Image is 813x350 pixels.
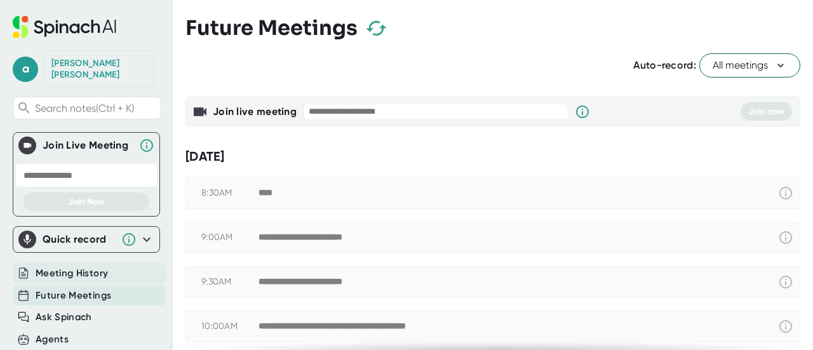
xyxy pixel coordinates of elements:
[43,233,115,246] div: Quick record
[748,106,784,117] span: Join now
[201,232,259,243] div: 9:00AM
[36,266,108,281] button: Meeting History
[21,139,34,152] img: Join Live Meeting
[18,133,154,158] div: Join Live MeetingJoin Live Meeting
[68,196,105,207] span: Join Now
[36,288,111,303] button: Future Meetings
[713,58,787,73] span: All meetings
[633,59,696,71] span: Auto-record:
[13,57,38,82] span: a
[778,185,793,201] svg: This event has already passed
[213,105,297,118] b: Join live meeting
[36,332,69,347] button: Agents
[43,139,133,152] div: Join Live Meeting
[36,310,92,325] button: Ask Spinach
[741,102,792,121] button: Join now
[51,58,147,80] div: Aashna Peddinti
[778,274,793,290] svg: This event has already passed
[778,319,793,334] svg: This event has already passed
[18,227,154,252] div: Quick record
[185,16,358,40] h3: Future Meetings
[185,149,800,165] div: [DATE]
[35,102,158,114] span: Search notes (Ctrl + K)
[201,276,259,288] div: 9:30AM
[201,187,259,199] div: 8:30AM
[201,321,259,332] div: 10:00AM
[24,192,149,211] button: Join Now
[699,53,800,77] button: All meetings
[778,230,793,245] svg: This event has already passed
